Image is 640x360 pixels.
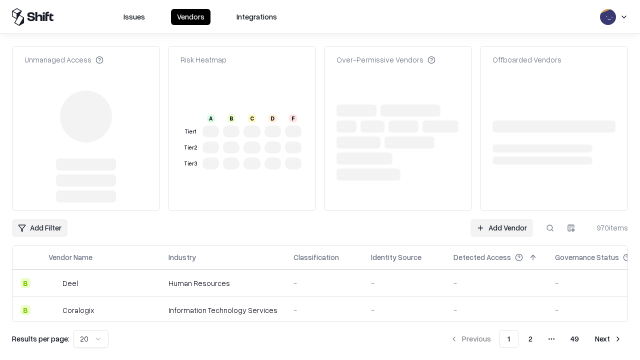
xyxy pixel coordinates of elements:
p: Results per page: [12,333,69,344]
button: Integrations [230,9,283,25]
div: - [453,305,539,315]
a: Add Vendor [470,219,533,237]
div: Tier 2 [182,143,198,152]
button: Vendors [171,9,210,25]
div: F [289,114,297,122]
img: Coralogix [48,305,58,315]
div: Identity Source [371,252,421,262]
div: Governance Status [555,252,619,262]
div: A [207,114,215,122]
div: Vendor Name [48,252,92,262]
div: Human Resources [168,278,277,288]
div: Classification [293,252,339,262]
div: Information Technology Services [168,305,277,315]
button: Add Filter [12,219,67,237]
div: Offboarded Vendors [492,54,561,65]
div: - [371,278,437,288]
button: 2 [520,330,540,348]
div: - [453,278,539,288]
div: Tier 3 [182,159,198,168]
div: B [20,278,30,288]
div: Industry [168,252,196,262]
div: Detected Access [453,252,511,262]
div: D [268,114,276,122]
div: Risk Heatmap [180,54,226,65]
div: B [20,305,30,315]
div: Over-Permissive Vendors [336,54,435,65]
button: 49 [562,330,587,348]
button: 1 [499,330,518,348]
div: Tier 1 [182,127,198,136]
div: Deel [62,278,78,288]
img: Deel [48,278,58,288]
div: B [227,114,235,122]
div: 970 items [588,222,628,233]
div: - [293,305,355,315]
div: C [248,114,256,122]
nav: pagination [444,330,628,348]
div: - [371,305,437,315]
button: Issues [117,9,151,25]
div: Unmanaged Access [24,54,103,65]
div: Coralogix [62,305,94,315]
button: Next [589,330,628,348]
div: - [293,278,355,288]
